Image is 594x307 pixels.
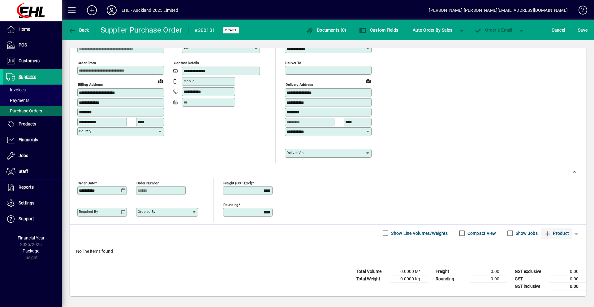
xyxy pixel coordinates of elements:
label: Compact View [466,230,496,236]
button: Back [67,24,91,36]
span: Product [544,228,569,238]
span: Draft [225,28,237,32]
div: Supplier Purchase Order [101,25,182,35]
button: Add [82,5,102,16]
span: S [578,28,580,33]
mat-label: Order date [78,181,95,185]
a: Financials [3,132,62,148]
a: Jobs [3,148,62,164]
a: Invoices [3,85,62,95]
span: Support [19,216,34,221]
span: Package [23,248,39,253]
a: View on map [363,76,373,86]
mat-label: Attn [183,46,190,50]
mat-label: Deliver via [286,151,303,155]
span: Staff [19,169,28,174]
a: POS [3,37,62,53]
td: Freight [433,268,470,275]
mat-label: Deliver To [285,61,301,65]
a: Reports [3,180,62,195]
span: Products [19,121,36,126]
div: EHL - Auckland 2025 Limited [122,5,178,15]
span: Jobs [19,153,28,158]
a: Products [3,116,62,132]
span: Auto Order By Sales [413,25,452,35]
span: Cancel [552,25,565,35]
span: Settings [19,200,34,205]
label: Show Jobs [514,230,538,236]
a: Support [3,211,62,227]
mat-label: Ordered by [138,209,155,214]
td: 0.0000 Kg [390,275,428,283]
a: Home [3,22,62,37]
td: 0.0000 M³ [390,268,428,275]
mat-label: Rounding [223,202,238,207]
a: Customers [3,53,62,69]
a: Payments [3,95,62,106]
td: 0.00 [549,275,586,283]
app-page-header-button: Back [62,24,96,36]
a: Purchase Orders [3,106,62,116]
span: Invoices [6,87,26,92]
button: Auto Order By Sales [410,24,455,36]
div: [PERSON_NAME] [PERSON_NAME][EMAIL_ADDRESS][DOMAIN_NAME] [429,5,568,15]
button: Profile [102,5,122,16]
span: Suppliers [19,74,36,79]
td: Rounding [433,275,470,283]
span: Purchase Orders [6,108,42,113]
div: No line items found [70,242,586,261]
a: View on map [156,76,166,86]
td: 0.00 [549,268,586,275]
a: Knowledge Base [574,1,586,21]
mat-label: Freight (GST excl) [223,181,252,185]
span: Financial Year [18,235,45,240]
span: Home [19,27,30,32]
td: Total Volume [353,268,390,275]
label: Show Line Volumes/Weights [390,230,448,236]
span: Custom Fields [359,28,398,33]
a: Settings [3,195,62,211]
button: Custom Fields [358,24,400,36]
td: 0.00 [549,283,586,290]
span: Customers [19,58,40,63]
button: Cancel [550,24,567,36]
td: GST exclusive [512,268,549,275]
span: ave [578,25,588,35]
span: POS [19,42,27,47]
a: Staff [3,164,62,179]
button: Save [576,24,589,36]
td: GST [512,275,549,283]
div: #300101 [195,25,215,35]
mat-label: Required by [79,209,98,214]
span: Financials [19,137,38,142]
mat-label: Country [79,129,91,133]
span: Back [68,28,89,33]
button: Documents (0) [305,24,348,36]
span: Order & Email [475,28,512,33]
td: 0.00 [470,268,507,275]
span: Reports [19,185,34,190]
mat-label: Order from [78,61,96,65]
td: Total Weight [353,275,390,283]
mat-label: Mobile [183,79,194,83]
td: GST inclusive [512,283,549,290]
button: Product [541,228,572,239]
button: Order & Email [471,24,515,36]
span: Payments [6,98,29,103]
td: 0.00 [470,275,507,283]
span: Documents (0) [306,28,346,33]
mat-label: Order number [136,181,159,185]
